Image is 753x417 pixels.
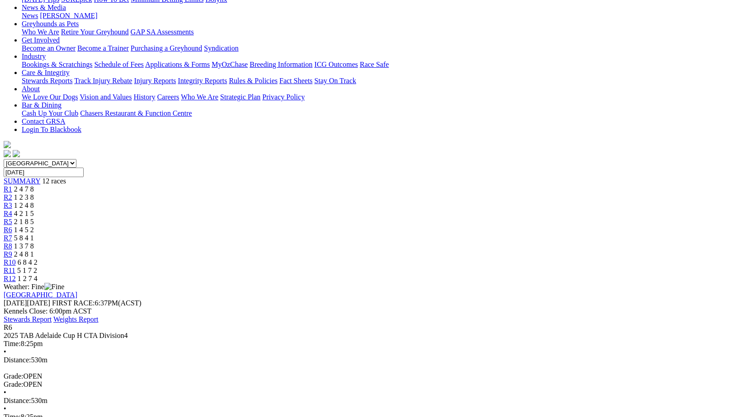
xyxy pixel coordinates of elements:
div: Bar & Dining [22,109,749,117]
a: History [133,93,155,101]
span: [DATE] [4,299,50,307]
span: • [4,389,6,396]
a: R9 [4,250,12,258]
a: Who We Are [181,93,218,101]
a: Become a Trainer [77,44,129,52]
img: Fine [44,283,64,291]
a: Vision and Values [80,93,132,101]
span: • [4,405,6,412]
a: R4 [4,210,12,217]
span: R6 [4,323,12,331]
a: Bar & Dining [22,101,62,109]
div: About [22,93,749,101]
a: GAP SA Assessments [131,28,194,36]
span: 2 4 7 8 [14,185,34,193]
a: MyOzChase [212,61,248,68]
span: 1 2 7 4 [18,275,38,282]
a: R10 [4,258,16,266]
a: Race Safe [360,61,388,68]
div: Kennels Close: 6:00pm ACST [4,307,749,315]
a: Bookings & Scratchings [22,61,92,68]
a: [PERSON_NAME] [40,12,97,19]
a: Fact Sheets [279,77,313,84]
span: 1 2 3 8 [14,193,34,201]
span: 1 4 5 2 [14,226,34,234]
span: 5 1 7 2 [17,267,37,274]
img: facebook.svg [4,150,11,157]
a: Breeding Information [250,61,313,68]
div: News & Media [22,12,749,20]
input: Select date [4,168,84,177]
a: Stewards Report [4,315,52,323]
span: • [4,348,6,356]
a: R7 [4,234,12,242]
a: Stay On Track [314,77,356,84]
a: R3 [4,201,12,209]
span: 1 3 7 8 [14,242,34,250]
a: Who We Are [22,28,59,36]
a: R12 [4,275,16,282]
span: Grade: [4,372,24,380]
div: Get Involved [22,44,749,52]
a: Rules & Policies [229,77,278,84]
a: We Love Our Dogs [22,93,78,101]
a: Chasers Restaurant & Function Centre [80,109,192,117]
a: Weights Report [53,315,99,323]
a: Stewards Reports [22,77,72,84]
a: Injury Reports [134,77,176,84]
span: Weather: Fine [4,283,64,290]
a: Purchasing a Greyhound [131,44,202,52]
span: [DATE] [4,299,27,307]
a: News & Media [22,4,66,11]
span: Distance: [4,356,31,364]
a: Get Involved [22,36,60,44]
a: Schedule of Fees [94,61,143,68]
div: OPEN [4,380,749,389]
span: FIRST RACE: [52,299,95,307]
span: 2 4 8 1 [14,250,34,258]
a: Careers [157,93,179,101]
div: Greyhounds as Pets [22,28,749,36]
div: 8:25pm [4,340,749,348]
div: 2025 TAB Adelaide Cup H CTA Division4 [4,332,749,340]
a: SUMMARY [4,177,40,185]
a: R11 [4,267,15,274]
a: [GEOGRAPHIC_DATA] [4,291,77,299]
a: Become an Owner [22,44,76,52]
a: Care & Integrity [22,69,70,76]
span: 2 1 8 5 [14,218,34,225]
span: 4 2 1 5 [14,210,34,217]
span: 1 2 4 8 [14,201,34,209]
a: Contact GRSA [22,117,65,125]
a: R2 [4,193,12,201]
a: Syndication [204,44,238,52]
span: Time: [4,340,21,347]
img: logo-grsa-white.png [4,141,11,148]
a: Applications & Forms [145,61,210,68]
a: Login To Blackbook [22,126,81,133]
a: R5 [4,218,12,225]
div: Industry [22,61,749,69]
a: Greyhounds as Pets [22,20,79,28]
div: 530m [4,356,749,364]
a: Retire Your Greyhound [61,28,129,36]
span: Distance: [4,397,31,404]
img: twitter.svg [13,150,20,157]
a: R6 [4,226,12,234]
a: Industry [22,52,46,60]
a: R1 [4,185,12,193]
a: R8 [4,242,12,250]
span: 6:37PM(ACST) [52,299,142,307]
